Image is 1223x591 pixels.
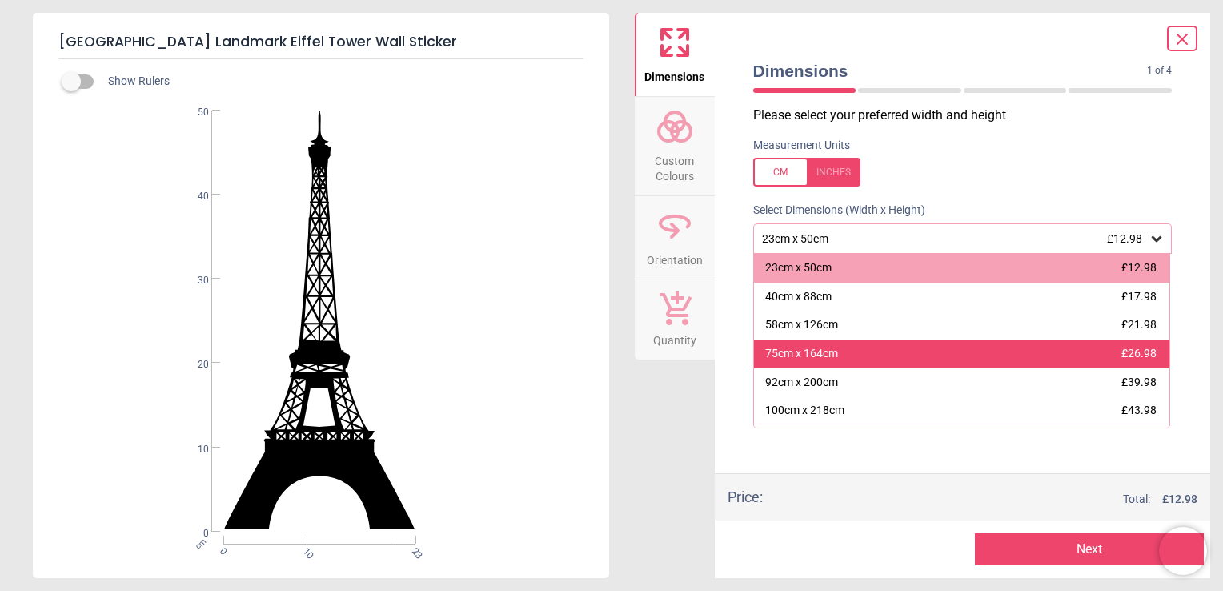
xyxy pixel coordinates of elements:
[178,527,209,541] span: 0
[178,106,209,119] span: 50
[765,260,832,276] div: 23cm x 50cm
[1121,347,1157,360] span: £26.98
[193,537,207,551] span: cm
[1169,492,1197,505] span: 12.98
[1121,290,1157,303] span: £17.98
[216,545,227,556] span: 0
[753,107,1185,124] p: Please select your preferred width and height
[58,26,583,59] h5: [GEOGRAPHIC_DATA] Landmark Eiffel Tower Wall Sticker
[635,97,715,195] button: Custom Colours
[1121,261,1157,274] span: £12.98
[178,443,209,456] span: 10
[635,279,715,360] button: Quantity
[178,190,209,203] span: 40
[647,245,703,269] span: Orientation
[765,403,844,419] div: 100cm x 218cm
[753,138,850,154] label: Measurement Units
[765,346,838,362] div: 75cm x 164cm
[728,487,763,507] div: Price :
[299,545,310,556] span: 10
[635,13,715,96] button: Dimensions
[1121,404,1157,416] span: £43.98
[178,358,209,372] span: 20
[1147,64,1172,78] span: 1 of 4
[644,62,704,86] span: Dimensions
[975,533,1204,565] button: Next
[760,232,1149,246] div: 23cm x 50cm
[1121,376,1157,388] span: £39.98
[1162,492,1197,508] span: £
[636,146,713,185] span: Custom Colours
[787,492,1198,508] div: Total:
[635,196,715,279] button: Orientation
[653,325,696,349] span: Quantity
[765,289,832,305] div: 40cm x 88cm
[1121,318,1157,331] span: £21.98
[178,274,209,287] span: 30
[1107,232,1142,245] span: £12.98
[765,375,838,391] div: 92cm x 200cm
[409,545,419,556] span: 23
[71,72,609,91] div: Show Rulers
[740,203,925,219] label: Select Dimensions (Width x Height)
[765,317,838,333] div: 58cm x 126cm
[1159,527,1207,575] iframe: Brevo live chat
[753,59,1148,82] span: Dimensions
